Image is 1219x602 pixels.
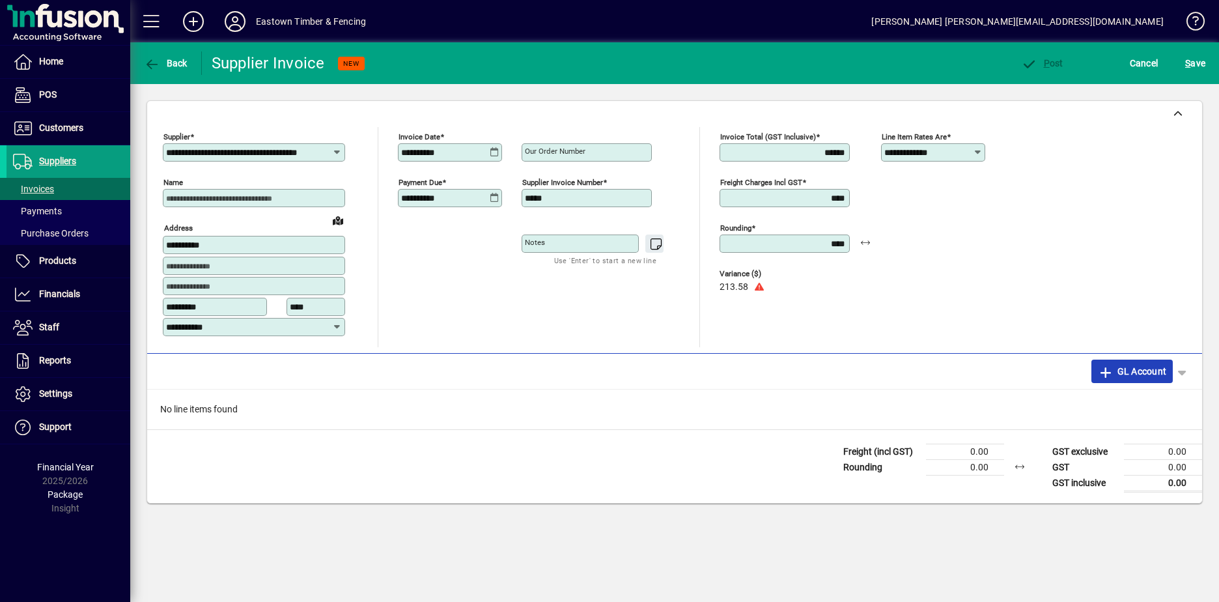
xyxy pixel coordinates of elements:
[144,58,188,68] span: Back
[39,89,57,100] span: POS
[7,200,130,222] a: Payments
[37,462,94,472] span: Financial Year
[39,355,71,365] span: Reports
[147,390,1202,429] div: No line items found
[399,132,440,141] mat-label: Invoice date
[13,206,62,216] span: Payments
[13,228,89,238] span: Purchase Orders
[837,444,926,459] td: Freight (incl GST)
[1044,58,1050,68] span: P
[522,178,603,187] mat-label: Supplier invoice number
[328,210,348,231] a: View on map
[525,238,545,247] mat-label: Notes
[7,222,130,244] a: Purchase Orders
[130,51,202,75] app-page-header-button: Back
[39,56,63,66] span: Home
[1124,444,1202,459] td: 0.00
[1124,459,1202,475] td: 0.00
[720,223,751,233] mat-label: Rounding
[1182,51,1209,75] button: Save
[1091,360,1173,383] button: GL Account
[7,278,130,311] a: Financials
[48,489,83,500] span: Package
[141,51,191,75] button: Back
[1185,58,1190,68] span: S
[163,178,183,187] mat-label: Name
[1021,58,1063,68] span: ost
[720,178,802,187] mat-label: Freight charges incl GST
[39,289,80,299] span: Financials
[13,184,54,194] span: Invoices
[7,46,130,78] a: Home
[1046,444,1124,459] td: GST exclusive
[7,378,130,410] a: Settings
[1177,3,1203,45] a: Knowledge Base
[871,11,1164,32] div: [PERSON_NAME] [PERSON_NAME][EMAIL_ADDRESS][DOMAIN_NAME]
[1130,53,1158,74] span: Cancel
[720,270,798,278] span: Variance ($)
[7,178,130,200] a: Invoices
[7,79,130,111] a: POS
[163,132,190,141] mat-label: Supplier
[1185,53,1205,74] span: ave
[554,253,656,268] mat-hint: Use 'Enter' to start a new line
[1046,475,1124,491] td: GST inclusive
[39,422,72,432] span: Support
[173,10,214,33] button: Add
[926,444,1004,459] td: 0.00
[214,10,256,33] button: Profile
[256,11,366,32] div: Eastown Timber & Fencing
[212,53,325,74] div: Supplier Invoice
[7,311,130,344] a: Staff
[525,147,585,156] mat-label: Our order number
[39,255,76,266] span: Products
[926,459,1004,475] td: 0.00
[7,112,130,145] a: Customers
[882,132,947,141] mat-label: Line item rates are
[7,411,130,444] a: Support
[1046,459,1124,475] td: GST
[720,132,816,141] mat-label: Invoice Total (GST inclusive)
[39,322,59,332] span: Staff
[343,59,359,68] span: NEW
[7,345,130,377] a: Reports
[7,245,130,278] a: Products
[39,156,76,166] span: Suppliers
[1098,361,1166,382] span: GL Account
[1124,475,1202,491] td: 0.00
[39,388,72,399] span: Settings
[837,459,926,475] td: Rounding
[1127,51,1162,75] button: Cancel
[39,122,83,133] span: Customers
[1018,51,1067,75] button: Post
[399,178,442,187] mat-label: Payment due
[720,282,748,293] span: 213.58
